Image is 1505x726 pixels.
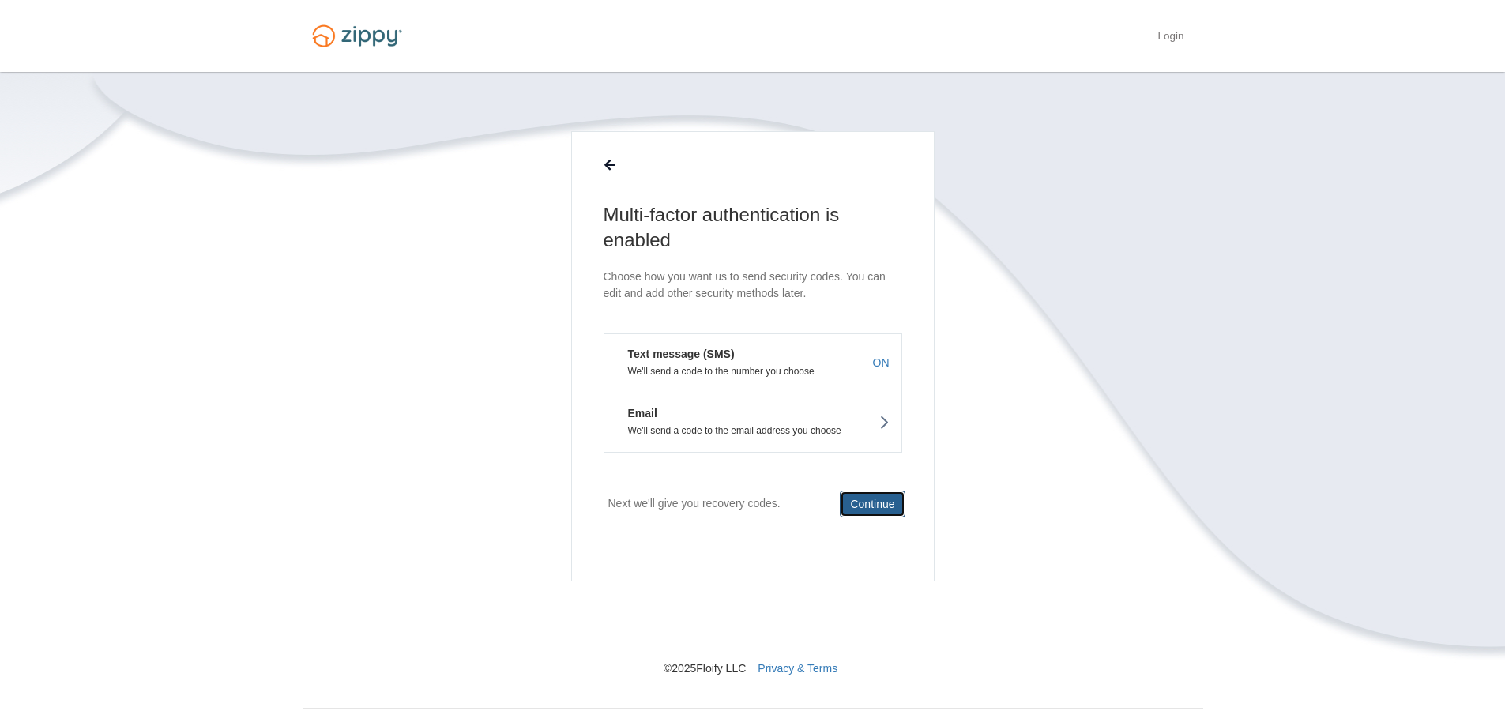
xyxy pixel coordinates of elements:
[604,393,902,453] button: EmailWe'll send a code to the email address you choose
[758,662,837,675] a: Privacy & Terms
[303,17,412,55] img: Logo
[303,581,1203,676] nav: © 2025 Floify LLC
[604,202,902,253] h1: Multi-factor authentication is enabled
[616,346,735,362] em: Text message (SMS)
[616,366,890,377] p: We'll send a code to the number you choose
[616,405,657,421] em: Email
[873,355,890,371] span: ON
[616,425,890,436] p: We'll send a code to the email address you choose
[840,491,905,517] button: Continue
[1157,30,1183,46] a: Login
[604,333,902,393] button: Text message (SMS)We'll send a code to the number you chooseON
[608,491,781,517] p: Next we'll give you recovery codes.
[604,269,902,302] p: Choose how you want us to send security codes. You can edit and add other security methods later.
